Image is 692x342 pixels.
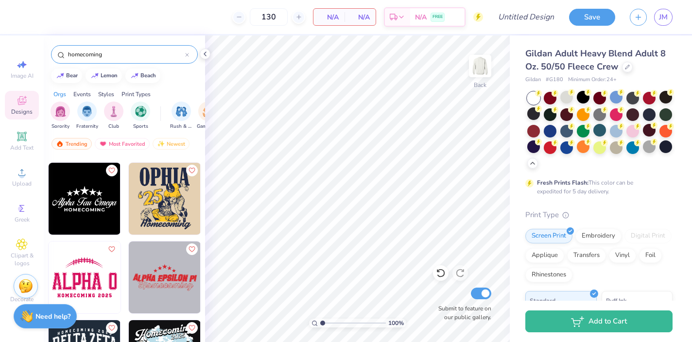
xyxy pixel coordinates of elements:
button: Like [186,322,198,334]
button: bear [51,68,82,83]
span: Designs [11,108,33,116]
img: ab91de8e-521d-4c4d-95b8-8821c5c2ad8b [200,163,272,235]
input: Try "Alpha" [67,50,185,59]
button: filter button [51,102,70,130]
img: Newest.gif [157,140,165,147]
button: Add to Cart [525,310,673,332]
div: Rhinestones [525,268,572,282]
span: N/A [350,12,370,22]
div: beach [140,73,156,78]
img: 4e8e9c8a-f35d-48b5-a02e-f145ee923d0c [200,241,272,313]
div: Styles [98,90,114,99]
img: Sorority Image [55,106,66,117]
div: Digital Print [624,229,672,243]
div: Orgs [53,90,66,99]
img: 94ba59d4-bdb7-45b2-8457-f0c8dac771b6 [49,163,121,235]
div: Foil [639,248,662,263]
div: Print Types [121,90,151,99]
span: Rush & Bid [170,123,192,130]
img: trending.gif [56,140,64,147]
div: Most Favorited [95,138,150,150]
img: c8dd5c0b-7274-4c06-84c9-2b9155a7aebc [120,241,192,313]
span: Minimum Order: 24 + [568,76,617,84]
div: filter for Fraternity [76,102,98,130]
span: N/A [319,12,339,22]
button: Like [106,322,118,334]
span: 100 % [388,319,404,327]
span: Sorority [52,123,69,130]
div: bear [66,73,78,78]
label: Submit to feature on our public gallery. [433,304,491,322]
div: Transfers [567,248,606,263]
span: N/A [415,12,427,22]
div: filter for Rush & Bid [170,102,192,130]
img: Sports Image [135,106,146,117]
img: 3330dc13-0ac3-4065-a567-b50a24fdea20 [129,241,201,313]
img: most_fav.gif [99,140,107,147]
button: filter button [197,102,219,130]
button: filter button [76,102,98,130]
div: filter for Sorority [51,102,70,130]
span: Greek [15,216,30,223]
button: filter button [131,102,150,130]
a: JM [654,9,673,26]
span: Upload [12,180,32,188]
span: Puff Ink [606,295,626,306]
span: Gildan [525,76,541,84]
img: 4c0ddf80-e377-4d38-856f-a30d52abe79d [49,241,121,313]
span: Gildan Adult Heavy Blend Adult 8 Oz. 50/50 Fleece Crew [525,48,666,72]
input: Untitled Design [490,7,562,27]
span: Fraternity [76,123,98,130]
div: Applique [525,248,564,263]
span: Image AI [11,72,34,80]
div: filter for Sports [131,102,150,130]
input: – – [250,8,288,26]
strong: Fresh Prints Flash: [537,179,588,187]
div: Embroidery [575,229,622,243]
div: Print Type [525,209,673,221]
img: 78fadd92-ccc1-4cf7-891e-54fe66220e1d [120,163,192,235]
button: Like [186,165,198,176]
img: Game Day Image [203,106,214,117]
div: filter for Club [104,102,123,130]
div: Newest [153,138,190,150]
span: Add Text [10,144,34,152]
span: Sports [133,123,148,130]
img: trend_line.gif [131,73,138,79]
button: Like [106,165,118,176]
div: Events [73,90,91,99]
button: Like [186,243,198,255]
img: e51310c6-90bb-4f7c-addc-dc706faa81ec [129,163,201,235]
span: Decorate [10,295,34,303]
img: trend_line.gif [56,73,64,79]
div: Back [474,81,486,89]
div: This color can be expedited for 5 day delivery. [537,178,657,196]
img: Back [470,56,490,76]
span: Clipart & logos [5,252,39,267]
span: FREE [432,14,443,20]
img: Rush & Bid Image [176,106,187,117]
span: Standard [530,295,555,306]
span: # G180 [546,76,563,84]
div: Screen Print [525,229,572,243]
div: Trending [52,138,92,150]
img: Club Image [108,106,119,117]
div: filter for Game Day [197,102,219,130]
span: Club [108,123,119,130]
span: JM [659,12,668,23]
strong: Need help? [35,312,70,321]
button: lemon [86,68,122,83]
button: Save [569,9,615,26]
img: Fraternity Image [82,106,92,117]
button: Like [106,243,118,255]
div: Vinyl [609,248,636,263]
button: filter button [104,102,123,130]
button: beach [125,68,160,83]
img: trend_line.gif [91,73,99,79]
button: filter button [170,102,192,130]
div: lemon [101,73,118,78]
span: Game Day [197,123,219,130]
